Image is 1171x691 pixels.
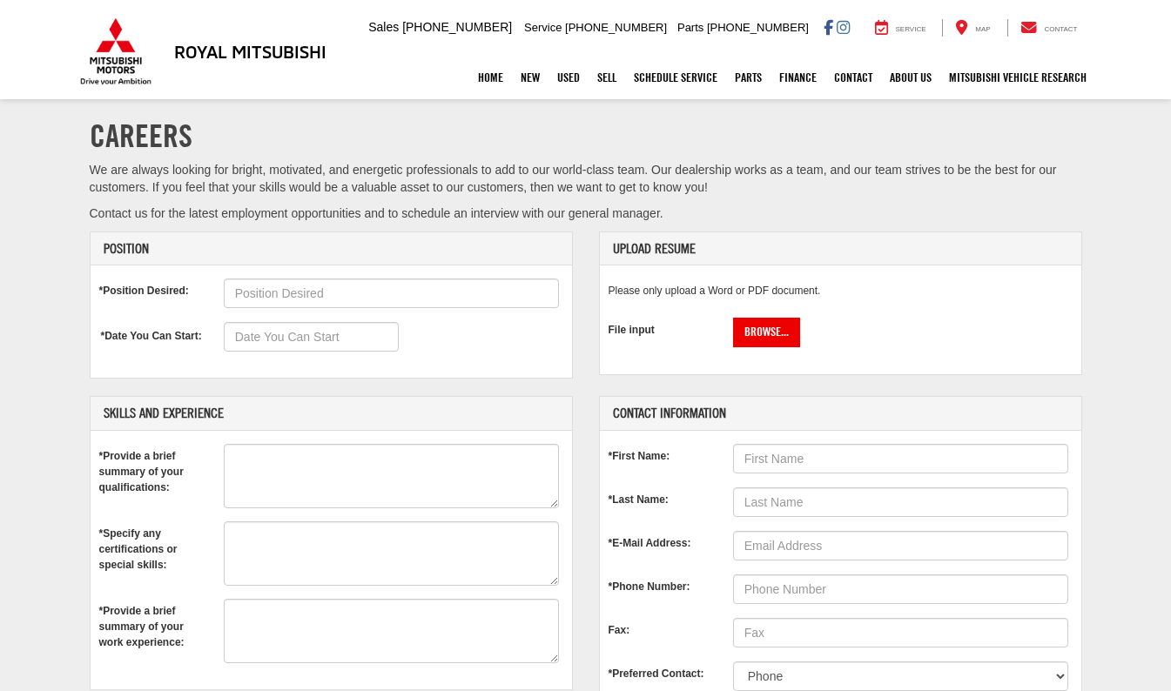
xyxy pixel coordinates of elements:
[469,56,512,99] a: Home
[565,21,667,34] span: [PHONE_NUMBER]
[600,661,720,688] label: *Preferred Contact:
[726,56,771,99] a: Parts: Opens in a new tab
[733,487,1068,517] input: Last Name
[91,278,211,305] label: *Position Desired:
[625,56,726,99] a: Schedule Service: Opens in a new tab
[677,21,703,34] span: Parts
[600,444,720,470] label: *First Name:
[90,205,1082,223] p: Contact us for the latest employment opportunities and to schedule an interview with our general ...
[524,21,562,34] span: Service
[90,118,1082,153] h1: Careers
[707,21,809,34] span: [PHONE_NUMBER]
[600,618,720,644] label: Fax:
[733,618,1068,647] input: Fax
[600,318,720,344] label: File input
[733,531,1068,560] input: Email Address
[512,56,548,99] a: New
[224,322,399,352] input: Date You Can Start
[613,240,696,256] b: Upload Resume
[975,25,990,33] span: Map
[733,574,1068,604] input: Phone Number
[91,599,211,625] label: *Provide a brief summary of your work experience:
[104,405,224,420] b: Skills and Experience
[733,318,800,347] label: Browse...
[824,20,833,34] a: Facebook: Click to visit our Facebook page
[1044,25,1077,33] span: Contact
[91,444,211,470] label: *Provide a brief summary of your qualifications:
[862,19,939,37] a: Service
[940,56,1095,99] a: Mitsubishi Vehicle Research
[224,278,559,308] input: Position Desired
[613,405,726,420] b: Contact Information
[600,531,720,557] label: *E-Mail Address:
[77,17,155,85] img: Mitsubishi
[91,521,211,547] label: *Specify any certifications or special skills:
[825,56,881,99] a: Contact
[609,283,1073,299] p: Please only upload a Word or PDF document.
[104,240,149,256] b: Position
[896,25,926,33] span: Service
[600,487,720,513] label: *Last Name:
[90,162,1082,197] p: We are always looking for bright, motivated, and energetic professionals to add to our world-clas...
[942,19,1003,37] a: Map
[174,42,326,61] h3: Royal Mitsubishi
[402,20,512,34] span: [PHONE_NUMBER]
[548,56,589,99] a: Used
[881,56,940,99] a: About Us
[733,444,1068,473] input: First Name
[771,56,825,99] a: Finance
[91,322,211,348] label: *Date You Can Start:
[1007,19,1091,37] a: Contact
[589,56,625,99] a: Sell
[600,574,720,600] label: *Phone Number:
[837,20,850,34] a: Instagram: Click to visit our Instagram page
[368,20,399,34] span: Sales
